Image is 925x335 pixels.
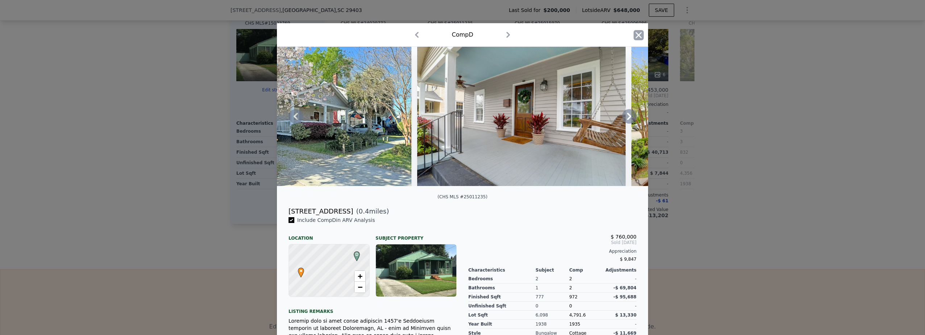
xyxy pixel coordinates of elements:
div: Appreciation [468,248,636,254]
img: Property Img [417,47,626,186]
div: Subject Property [376,229,457,241]
div: (CHS MLS #25011235) [437,194,488,199]
div: - [603,274,636,284]
div: Year Built [468,320,536,329]
div: D [352,251,356,256]
a: Zoom out [354,282,365,293]
div: Comp [569,267,603,273]
span: -$ 69,804 [613,285,636,290]
div: Unfinished Sqft [468,302,536,311]
span: -$ 95,688 [613,294,636,299]
a: Zoom in [354,271,365,282]
div: Bedrooms [468,274,536,284]
div: 0 [536,302,569,311]
span: $ 13,330 [615,313,636,318]
div: 777 [536,293,569,302]
div: 1935 [569,320,603,329]
div: Characteristics [468,267,536,273]
div: 6,098 [536,311,569,320]
div: [STREET_ADDRESS] [289,206,353,216]
span: 4,791.6 [569,313,586,318]
div: Adjustments [603,267,636,273]
div: 2 [569,284,603,293]
div: Subject [536,267,569,273]
div: - [603,320,636,329]
span: • [296,265,306,276]
span: Include Comp D in ARV Analysis [294,217,378,223]
div: Location [289,229,370,241]
span: 0.4 [359,207,369,215]
div: Lot Sqft [468,311,536,320]
div: Listing remarks [289,303,457,314]
span: 972 [569,294,577,299]
div: - [603,302,636,311]
span: $ 760,000 [611,234,636,240]
div: Bathrooms [468,284,536,293]
div: • [296,268,300,272]
div: Finished Sqft [468,293,536,302]
div: Comp D [452,30,473,39]
div: 1 [536,284,569,293]
div: 1938 [536,320,569,329]
span: Sold [DATE] [468,240,636,245]
img: Property Img [631,47,840,186]
span: − [358,282,362,291]
span: ( miles) [353,206,389,216]
span: D [352,251,362,258]
div: 2 [536,274,569,284]
span: 2 [569,276,572,281]
span: + [358,272,362,281]
img: Property Img [226,47,411,186]
span: $ 9,847 [620,257,636,262]
span: 0 [569,303,572,309]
